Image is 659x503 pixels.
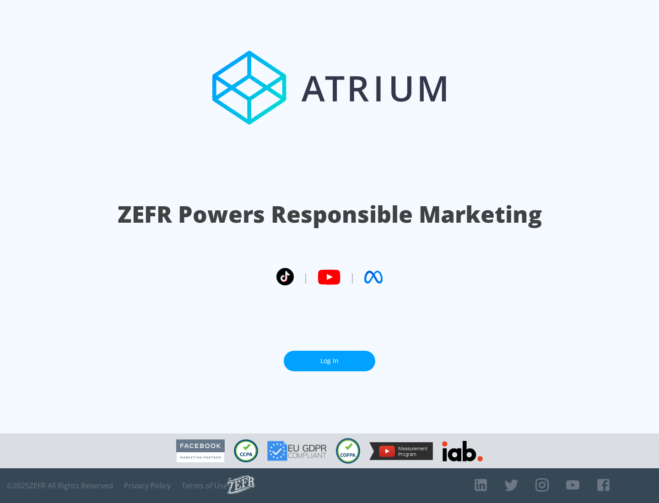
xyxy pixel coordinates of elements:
a: Privacy Policy [124,481,171,490]
span: | [350,270,355,284]
img: IAB [442,441,483,461]
span: © 2025 ZEFR All Rights Reserved [7,481,113,490]
span: | [303,270,308,284]
img: CCPA Compliant [234,439,258,462]
a: Log In [284,351,375,371]
img: YouTube Measurement Program [369,442,433,460]
h1: ZEFR Powers Responsible Marketing [118,198,542,230]
img: COPPA Compliant [336,438,360,464]
img: Facebook Marketing Partner [176,439,225,463]
a: Terms of Use [182,481,227,490]
img: GDPR Compliant [267,441,327,461]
